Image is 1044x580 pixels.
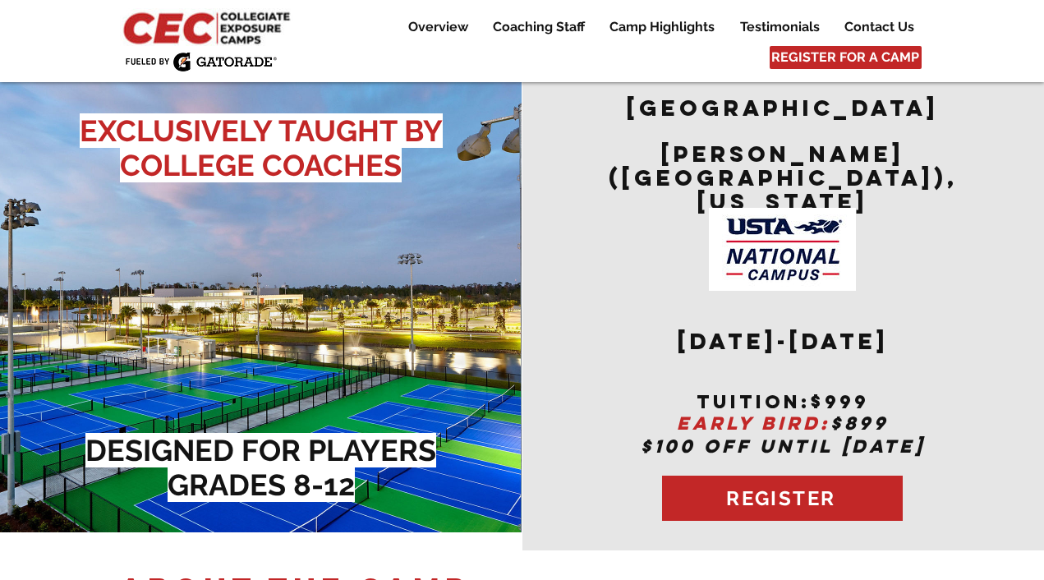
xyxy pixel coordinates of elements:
img: CEC Logo Primary_edited.jpg [120,8,297,46]
a: Coaching Staff [481,17,596,37]
a: Contact Us [832,17,926,37]
span: EXCLUSIVELY TAUGHT BY COLLEGE COACHES [80,113,443,182]
nav: Site [383,17,926,37]
p: Camp Highlights [601,17,723,37]
span: [GEOGRAPHIC_DATA] [627,94,939,122]
span: tuition:$999 [697,390,869,413]
span: DESIGNED FOR PLAYERS [85,433,436,467]
span: $100 OFF UNTIL [DATE] [641,435,925,458]
a: Camp Highlights [597,17,727,37]
span: [DATE]-[DATE] [678,327,889,355]
p: Contact Us [836,17,922,37]
span: EARLY BIRD: [677,412,830,435]
a: REGISTER FOR A CAMP [770,46,922,69]
p: Testimonials [732,17,828,37]
span: [PERSON_NAME] [661,140,904,168]
span: ([GEOGRAPHIC_DATA]), [US_STATE] [609,163,958,215]
p: Coaching Staff [485,17,593,37]
span: GRADES 8-12 [168,467,355,502]
img: USTA Campus image_edited.jpg [709,208,856,291]
img: Fueled by Gatorade.png [125,52,277,71]
a: Overview [396,17,480,37]
a: Testimonials [728,17,831,37]
p: Overview [400,17,476,37]
span: REGISTER FOR A CAMP [771,48,919,67]
a: REGISTER [662,476,903,521]
span: REGISTER [726,486,835,510]
span: $899 [830,412,889,435]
